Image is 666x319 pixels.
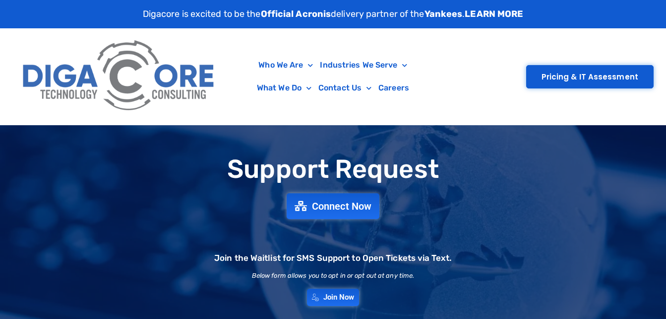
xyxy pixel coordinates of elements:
a: LEARN MORE [465,8,523,19]
h1: Support Request [5,155,661,183]
a: Contact Us [315,77,375,99]
a: What We Do [253,77,315,99]
a: Join Now [307,289,360,306]
a: Connect Now [287,193,379,219]
a: Industries We Serve [316,54,411,77]
img: Digacore Logo [17,33,221,120]
a: Who We Are [255,54,316,77]
span: Pricing & IT Assessment [542,73,638,80]
nav: Menu [226,54,440,99]
strong: Official Acronis [261,8,331,19]
p: Digacore is excited to be the delivery partner of the . [143,7,524,21]
h2: Below form allows you to opt in or opt out at any time. [252,272,415,279]
a: Careers [375,77,413,99]
strong: Yankees [424,8,463,19]
span: Connect Now [312,201,371,211]
a: Pricing & IT Assessment [526,65,654,88]
h2: Join the Waitlist for SMS Support to Open Tickets via Text. [214,254,452,262]
span: Join Now [323,294,355,301]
